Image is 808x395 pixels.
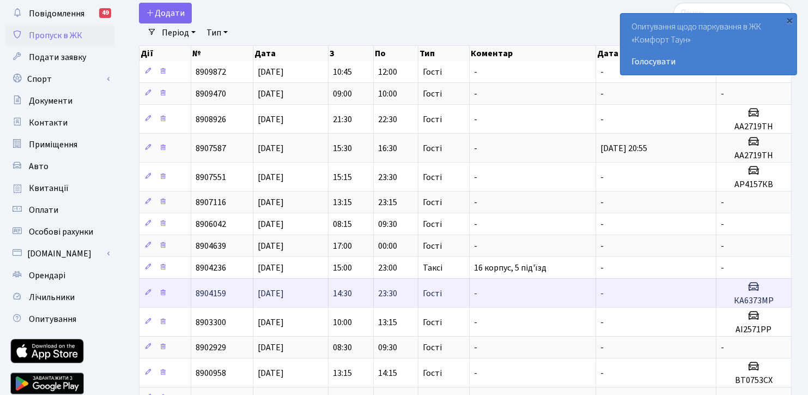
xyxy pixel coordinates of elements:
[258,218,284,230] span: [DATE]
[333,288,352,300] span: 14:30
[721,196,724,208] span: -
[600,196,604,208] span: -
[139,3,192,23] a: Додати
[378,196,397,208] span: 23:15
[196,367,226,379] span: 8900958
[600,171,604,183] span: -
[423,198,442,207] span: Гості
[146,7,185,19] span: Додати
[196,240,226,252] span: 8904639
[191,46,253,61] th: №
[258,288,284,300] span: [DATE]
[5,265,114,286] a: Орендарі
[196,196,226,208] span: 8907116
[378,113,397,125] span: 22:30
[333,171,352,183] span: 15:15
[5,308,114,330] a: Опитування
[600,288,604,300] span: -
[378,88,397,100] span: 10:00
[333,66,352,78] span: 10:45
[721,262,724,274] span: -
[29,29,82,41] span: Пропуск в ЖК
[5,199,114,221] a: Оплати
[600,88,604,100] span: -
[600,218,604,230] span: -
[258,342,284,354] span: [DATE]
[5,25,114,46] a: Пропуск в ЖК
[378,66,397,78] span: 12:00
[474,316,477,328] span: -
[29,291,75,303] span: Лічильники
[5,134,114,155] a: Приміщення
[378,316,397,328] span: 13:15
[5,243,114,265] a: [DOMAIN_NAME]
[5,286,114,308] a: Лічильники
[258,66,284,78] span: [DATE]
[378,142,397,154] span: 16:30
[29,182,69,194] span: Квитанції
[600,342,604,354] span: -
[333,218,352,230] span: 08:15
[196,218,226,230] span: 8906042
[721,151,787,161] h5: АА2719ТН
[333,142,352,154] span: 15:30
[333,342,352,354] span: 08:30
[5,155,114,177] a: Авто
[157,23,200,42] a: Період
[378,171,397,183] span: 23:30
[423,264,442,272] span: Таксі
[196,113,226,125] span: 8908926
[600,240,604,252] span: -
[721,375,787,386] h5: ВТ0753СХ
[258,367,284,379] span: [DATE]
[5,177,114,199] a: Квитанції
[5,46,114,68] a: Подати заявку
[378,288,397,300] span: 23:30
[333,196,352,208] span: 13:15
[474,288,477,300] span: -
[29,51,86,63] span: Подати заявку
[474,262,546,274] span: 16 корпус, 5 під'їзд
[600,316,604,328] span: -
[600,142,647,154] span: [DATE] 20:55
[258,113,284,125] span: [DATE]
[470,46,596,61] th: Коментар
[721,325,787,335] h5: AI2571PP
[423,220,442,229] span: Гості
[196,142,226,154] span: 8907587
[721,88,724,100] span: -
[333,113,352,125] span: 21:30
[378,342,397,354] span: 09:30
[196,262,226,274] span: 8904236
[29,226,93,238] span: Особові рахунки
[29,160,48,172] span: Авто
[423,289,442,298] span: Гості
[374,46,418,61] th: По
[29,313,76,325] span: Опитування
[600,367,604,379] span: -
[258,196,284,208] span: [DATE]
[258,316,284,328] span: [DATE]
[139,46,191,61] th: Дії
[196,66,226,78] span: 8909872
[474,240,477,252] span: -
[333,240,352,252] span: 17:00
[378,218,397,230] span: 09:30
[474,142,477,154] span: -
[196,171,226,183] span: 8907551
[29,270,65,282] span: Орендарі
[423,68,442,76] span: Гості
[378,262,397,274] span: 23:00
[99,8,111,18] div: 49
[423,369,442,378] span: Гості
[621,14,797,75] div: Опитування щодо паркування в ЖК «Комфорт Таун»
[258,240,284,252] span: [DATE]
[29,8,84,20] span: Повідомлення
[253,46,329,61] th: Дата
[378,367,397,379] span: 14:15
[474,66,477,78] span: -
[673,3,792,23] input: Пошук...
[258,262,284,274] span: [DATE]
[378,240,397,252] span: 00:00
[29,204,58,216] span: Оплати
